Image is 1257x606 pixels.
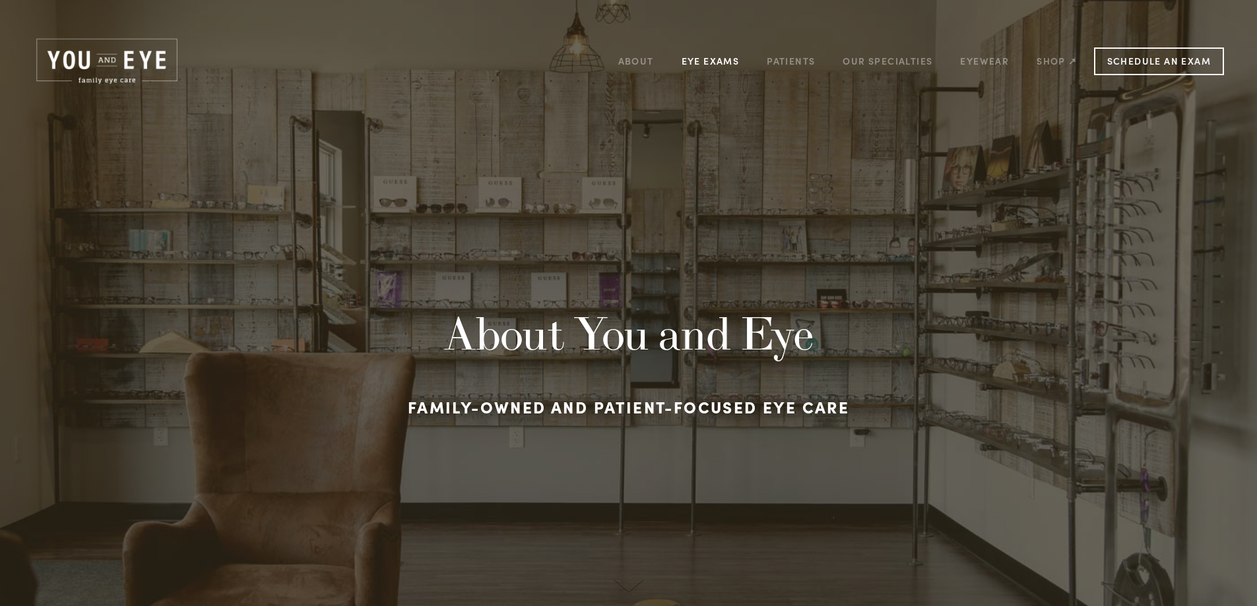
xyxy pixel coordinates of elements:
a: Our Specialties [843,55,932,67]
a: Eyewear [960,51,1009,71]
a: Schedule an Exam [1094,47,1224,75]
a: Patients [767,51,815,71]
h1: About You and Eye [266,307,992,360]
img: Rochester, MN | You and Eye | Family Eye Care [33,36,181,86]
a: Eye Exams [682,51,740,71]
a: Shop ↗ [1037,51,1077,71]
a: About [618,51,654,71]
h3: Family-owned and patient-focused eye care [266,391,992,423]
